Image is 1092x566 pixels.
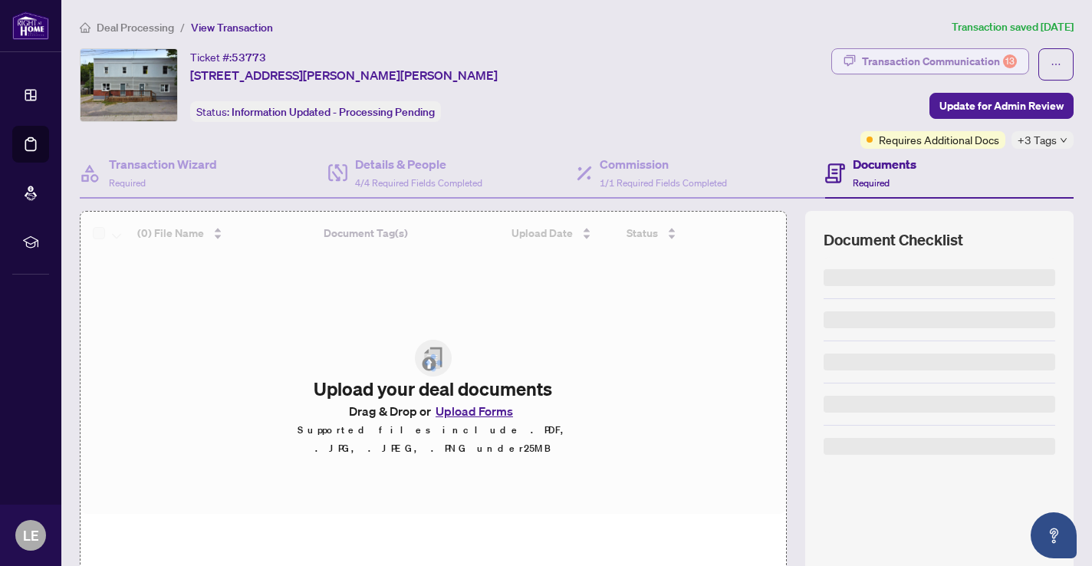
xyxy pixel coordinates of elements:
[355,155,482,173] h4: Details & People
[232,105,435,119] span: Information Updated - Processing Pending
[80,22,90,33] span: home
[12,12,49,40] img: logo
[853,177,890,189] span: Required
[879,131,999,148] span: Requires Additional Docs
[180,18,185,36] li: /
[952,18,1074,36] article: Transaction saved [DATE]
[191,21,273,35] span: View Transaction
[23,525,39,546] span: LE
[355,177,482,189] span: 4/4 Required Fields Completed
[600,177,727,189] span: 1/1 Required Fields Completed
[862,49,1017,74] div: Transaction Communication
[232,51,266,64] span: 53773
[109,155,217,173] h4: Transaction Wizard
[97,21,174,35] span: Deal Processing
[81,49,177,121] img: IMG-X12319543_1.jpg
[1060,137,1067,144] span: down
[939,94,1064,118] span: Update for Admin Review
[1051,59,1061,70] span: ellipsis
[109,177,146,189] span: Required
[1003,54,1017,68] div: 13
[929,93,1074,119] button: Update for Admin Review
[190,48,266,66] div: Ticket #:
[600,155,727,173] h4: Commission
[831,48,1029,74] button: Transaction Communication13
[853,155,916,173] h4: Documents
[1018,131,1057,149] span: +3 Tags
[190,66,498,84] span: [STREET_ADDRESS][PERSON_NAME][PERSON_NAME]
[824,229,963,251] span: Document Checklist
[190,101,441,122] div: Status:
[1031,512,1077,558] button: Open asap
